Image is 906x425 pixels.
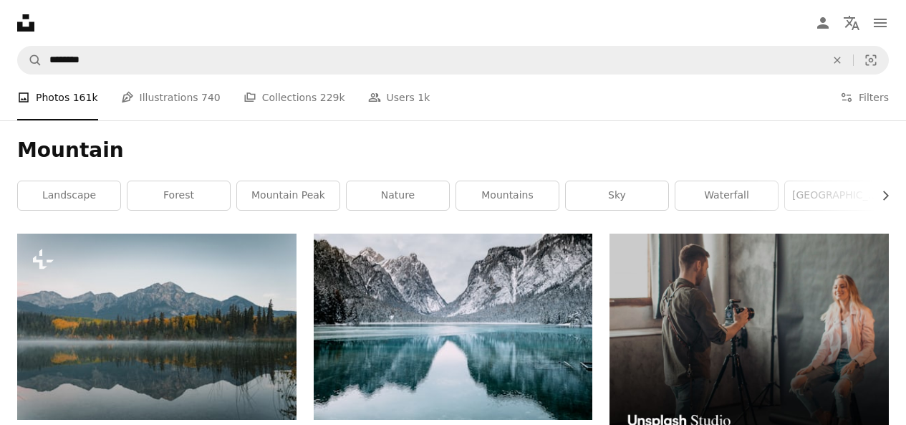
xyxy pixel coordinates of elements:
a: a lake surrounded by trees with mountains in the background [17,320,297,333]
a: nature [347,181,449,210]
a: Log in / Sign up [809,9,837,37]
a: Illustrations 740 [121,75,221,120]
span: 229k [320,90,345,105]
button: Language [837,9,866,37]
h1: Mountain [17,138,889,163]
button: Clear [821,47,853,74]
a: waterfall [675,181,778,210]
button: scroll list to the right [872,181,889,210]
img: body of water and snow-covered mountains during daytime [314,234,593,420]
a: body of water and snow-covered mountains during daytime [314,320,593,333]
a: Home — Unsplash [17,14,34,32]
a: mountains [456,181,559,210]
a: Users 1k [368,75,430,120]
button: Search Unsplash [18,47,42,74]
button: Visual search [854,47,888,74]
a: Collections 229k [244,75,345,120]
button: Menu [866,9,895,37]
a: [GEOGRAPHIC_DATA] [785,181,887,210]
img: a lake surrounded by trees with mountains in the background [17,234,297,420]
span: 1k [418,90,430,105]
button: Filters [840,75,889,120]
form: Find visuals sitewide [17,46,889,75]
a: sky [566,181,668,210]
a: landscape [18,181,120,210]
a: mountain peak [237,181,339,210]
span: 740 [201,90,221,105]
a: forest [127,181,230,210]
